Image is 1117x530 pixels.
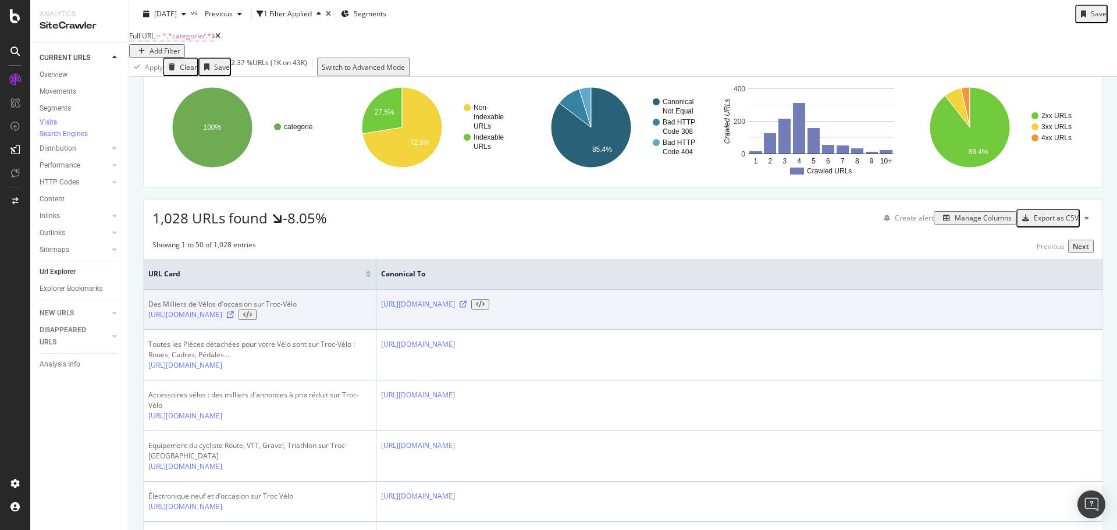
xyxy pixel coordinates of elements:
[812,156,816,165] text: 5
[129,44,185,58] button: Add Filter
[40,307,74,319] div: NEW URLS
[797,156,801,165] text: 4
[1041,112,1072,120] text: 2xx URLs
[148,360,222,371] a: [URL][DOMAIN_NAME]
[381,269,1080,279] span: Canonical To
[284,123,313,131] text: categorie
[807,167,852,175] text: Crawled URLs
[342,77,524,178] svg: A chart.
[40,143,76,155] div: Distribution
[40,227,109,239] a: Outlinks
[40,324,98,348] div: DISAPPEARED URLS
[381,299,455,310] a: [URL][DOMAIN_NAME]
[40,358,120,371] a: Analysis Info
[471,299,489,310] button: View HTML Source
[40,9,119,19] div: Analytics
[40,176,79,188] div: HTTP Codes
[148,461,222,472] a: [URL][DOMAIN_NAME]
[326,10,331,17] div: times
[129,58,163,76] button: Apply
[1016,209,1080,227] button: Export as CSV
[381,390,455,400] a: [URL][DOMAIN_NAME]
[239,310,257,320] button: View HTML Source
[148,269,362,279] span: URL Card
[163,58,198,76] button: Clear
[663,127,693,136] text: Code 308
[895,213,934,223] div: Create alert
[663,98,693,106] text: Canonical
[40,86,76,98] div: Movements
[162,31,215,41] span: ^.*categorie/.*$
[200,5,247,23] button: Previous
[40,159,80,172] div: Performance
[354,9,386,19] span: Segments
[663,118,695,126] text: Bad HTTP
[374,108,394,116] text: 27.5%
[214,62,230,72] div: Save
[1041,123,1072,131] text: 3xx URLs
[40,143,109,155] a: Distribution
[150,46,180,56] div: Add Filter
[1033,241,1068,252] button: Previous
[40,210,60,222] div: Inlinks
[152,77,335,178] svg: A chart.
[148,390,371,411] div: Accessoires vélos : des milliers d'annonces à prix réduit sur Troc-Vélo
[40,69,120,81] a: Overview
[870,156,874,165] text: 9
[148,339,371,360] div: Toutes les Pièces détachées pour votre Vélo sont sur Troc-Vélo : Roues, Cadres, Pédales...
[782,156,787,165] text: 3
[910,77,1092,178] svg: A chart.
[40,102,71,115] div: Segments
[40,193,120,205] a: Content
[1034,213,1079,223] div: Export as CSV
[180,62,197,72] div: Clear
[531,77,713,178] svg: A chart.
[40,118,57,127] div: Visits
[40,266,120,278] a: Url Explorer
[138,5,191,23] button: [DATE]
[148,411,222,421] a: [URL][DOMAIN_NAME]
[40,176,109,188] a: HTTP Codes
[40,358,80,371] div: Analysis Info
[663,107,693,115] text: Not Equal
[1068,240,1094,253] button: Next
[257,5,326,23] button: 1 Filter Applied
[381,491,455,501] a: [URL][DOMAIN_NAME]
[734,117,745,125] text: 200
[734,84,745,93] text: 400
[410,138,429,147] text: 72.5%
[148,491,293,501] div: Électronique neuf et d’occasion sur Troc Vélo
[40,283,120,295] a: Explorer Bookmarks
[40,52,109,64] a: CURRENT URLS
[152,208,268,227] span: 1,028 URLs found
[1073,241,1089,251] div: Next
[129,31,155,41] span: Full URL
[40,117,69,129] a: Visits
[40,193,65,205] div: Content
[1037,241,1065,251] div: Previous
[40,283,102,295] div: Explorer Bookmarks
[40,227,65,239] div: Outlinks
[934,211,1016,225] button: Manage Columns
[474,122,491,130] text: URLs
[40,102,120,115] a: Segments
[40,129,88,139] div: Search Engines
[40,129,99,140] a: Search Engines
[148,299,297,310] div: Des Milliers de Vélos d'occasion sur Troc-Vélo
[40,86,120,98] a: Movements
[40,266,76,278] div: Url Explorer
[156,31,161,41] span: =
[723,98,731,143] text: Crawled URLs
[40,244,109,256] a: Sitemaps
[145,62,163,72] div: Apply
[40,244,69,256] div: Sitemaps
[264,9,312,19] div: 1 Filter Applied
[1041,134,1072,142] text: 4xx URLs
[855,156,859,165] text: 8
[227,311,234,318] a: Visit Online Page
[721,77,903,178] svg: A chart.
